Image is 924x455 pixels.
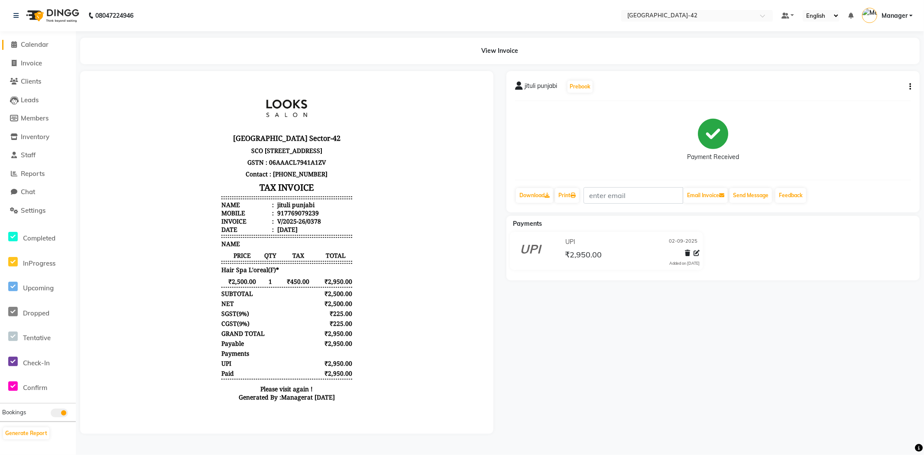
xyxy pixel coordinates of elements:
[183,129,185,137] span: :
[862,8,877,23] img: Manager
[133,65,263,77] p: SCO [STREET_ADDRESS]
[525,81,557,94] span: jituli punjabi
[187,129,230,137] div: 917769079239
[882,11,908,20] span: Manager
[230,198,263,206] span: ₹2,950.00
[729,188,772,203] button: Send Message
[175,172,188,180] span: QTY
[513,220,542,227] span: Payments
[2,95,74,105] a: Leads
[183,146,185,154] span: :
[21,96,39,104] span: Leads
[2,58,74,68] a: Invoice
[23,383,47,392] span: Confirm
[2,206,74,216] a: Settings
[21,169,45,178] span: Reports
[21,77,41,85] span: Clients
[187,146,209,154] div: [DATE]
[133,88,263,100] p: Contact : [PHONE_NUMBER]
[133,260,155,268] div: Payable
[133,240,161,248] div: ( )
[80,38,920,64] div: View Invoice
[133,160,151,168] span: NAME
[133,77,263,88] p: GSTN : 06AAACL7941A1ZV
[21,188,35,196] span: Chat
[230,250,264,258] div: ₹2,950.00
[21,40,49,49] span: Calendar
[133,186,190,194] span: Hair Spa L'oreal(F)*
[21,59,42,67] span: Invoice
[175,198,188,206] span: 1
[133,230,148,238] span: SGST
[565,237,575,247] span: UPI
[150,240,159,248] span: 9%
[133,52,263,65] h3: [GEOGRAPHIC_DATA] Sector-42
[230,220,264,228] div: ₹2,500.00
[2,114,74,123] a: Members
[23,259,55,267] span: InProgress
[188,198,230,206] span: ₹450.00
[192,313,218,322] span: Manager
[133,305,263,313] p: Please visit again !
[23,284,54,292] span: Upcoming
[133,121,185,129] div: Name
[133,250,176,258] div: GRAND TOTAL
[230,240,264,248] div: ₹225.00
[3,427,49,439] button: Generate Report
[133,230,160,238] div: ( )
[230,172,263,180] span: TOTAL
[669,237,697,247] span: 02-09-2025
[165,7,230,50] img: file_1753931007846.jpg
[95,3,133,28] b: 08047224946
[21,206,45,214] span: Settings
[133,198,175,206] span: ₹2,500.00
[133,172,175,180] span: PRICE
[23,359,50,367] span: Check-In
[21,133,49,141] span: Inventory
[230,260,264,268] div: ₹2,950.00
[2,132,74,142] a: Inventory
[133,129,185,137] div: Mobile
[150,230,158,238] span: 9%
[133,270,160,278] div: Payments
[21,151,36,159] span: Staff
[133,210,164,218] div: SUBTOTAL
[230,210,264,218] div: ₹2,500.00
[133,313,263,322] div: Generated By : at [DATE]
[684,188,728,203] button: Email Invoice
[516,188,553,203] a: Download
[133,146,185,154] div: Date
[21,114,49,122] span: Members
[230,279,264,288] div: ₹2,950.00
[183,137,185,146] span: :
[133,100,263,115] h3: TAX INVOICE
[133,279,143,288] span: UPI
[187,121,226,129] div: jituli punjabi
[775,188,806,203] a: Feedback
[687,153,739,162] div: Payment Received
[133,137,185,146] div: Invoice
[2,187,74,197] a: Chat
[565,250,602,262] span: ₹2,950.00
[669,260,700,266] div: Added on [DATE]
[2,409,26,416] span: Bookings
[133,220,145,228] div: NET
[23,234,55,242] span: Completed
[2,150,74,160] a: Staff
[183,121,185,129] span: :
[187,137,232,146] div: V/2025-26/0378
[23,309,49,317] span: Dropped
[567,81,593,93] button: Prebook
[22,3,81,28] img: logo
[133,289,145,298] div: Paid
[2,40,74,50] a: Calendar
[230,289,264,298] div: ₹2,950.00
[2,169,74,179] a: Reports
[230,230,264,238] div: ₹225.00
[584,187,683,204] input: enter email
[23,334,51,342] span: Tentative
[188,172,230,180] span: TAX
[2,77,74,87] a: Clients
[555,188,579,203] a: Print
[133,240,148,248] span: CGST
